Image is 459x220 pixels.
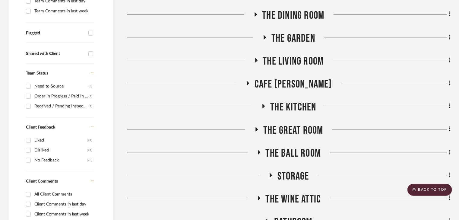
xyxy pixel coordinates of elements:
div: (74) [87,136,92,145]
div: Received / Pending Inspection [34,101,89,111]
div: All Client Comments [34,190,92,199]
span: Storage [277,170,309,183]
span: The Living Room [263,55,324,68]
span: The Ball Room [266,147,321,160]
div: No Feedback [34,155,87,165]
div: Liked [34,136,87,145]
div: Client Comments in last week [34,209,92,219]
div: (3) [89,81,92,91]
div: Team Comments in last week [34,6,92,16]
div: Disliked [34,145,87,155]
div: Shared with Client [26,51,85,56]
span: Cafe [PERSON_NAME] [255,78,332,91]
span: The Dining Room [262,9,324,22]
div: Client Comments in last day [34,199,92,209]
span: The Kitchen [270,101,316,114]
div: Order In Progress / Paid In Full w/ Freight, No Balance due [34,91,89,101]
span: The Wine Attic [266,193,321,206]
div: (1) [89,101,92,111]
div: (1) [89,91,92,101]
span: Team Status [26,71,48,75]
div: (78) [87,155,92,165]
span: The Great Room [263,124,323,137]
span: Client Feedback [26,125,55,129]
span: The Garden [271,32,315,45]
span: Client Comments [26,179,58,183]
scroll-to-top-button: BACK TO TOP [407,184,452,196]
div: Need to Source [34,81,89,91]
div: (24) [87,145,92,155]
div: Flagged [26,31,85,36]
